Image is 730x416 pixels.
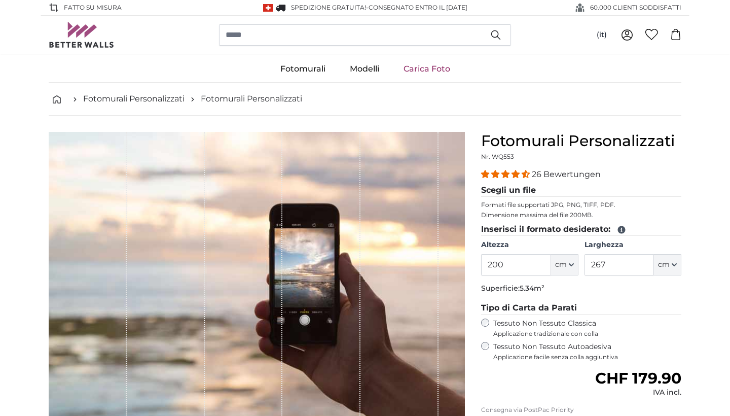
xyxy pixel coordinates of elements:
div: IVA incl. [595,388,681,398]
label: Tessuto Non Tessuto Autoadesiva [493,342,681,361]
h1: Fotomurali Personalizzati [481,132,681,150]
button: cm [551,254,578,275]
span: cm [555,260,567,270]
img: Betterwalls [49,22,115,48]
span: Applicazione facile senza colla aggiuntiva [493,353,681,361]
label: Larghezza [585,240,681,250]
img: Svizzera [263,4,273,12]
a: Fotomurali Personalizzati [83,93,185,105]
span: cm [658,260,670,270]
legend: Scegli un file [481,184,681,197]
nav: breadcrumbs [49,83,681,116]
span: 5.34m² [520,284,544,293]
span: Fatto su misura [64,3,122,12]
span: 60.000 CLIENTI SODDISFATTI [590,3,681,12]
p: Superficie: [481,284,681,294]
a: Fotomurali Personalizzati [201,93,302,105]
button: cm [654,254,681,275]
a: Fotomurali [268,56,338,82]
legend: Inserisci il formato desiderato: [481,223,681,236]
p: Formati file supportati JPG, PNG, TIFF, PDF. [481,201,681,209]
a: Carica Foto [391,56,462,82]
span: Nr. WQ553 [481,153,514,160]
span: Applicazione tradizionale con colla [493,330,681,338]
span: Spedizione GRATUITA! [291,4,366,11]
span: 4.54 stars [481,169,532,179]
span: Consegnato entro il [DATE] [369,4,467,11]
span: 26 Bewertungen [532,169,601,179]
p: Consegna via PostPac Priority [481,406,681,414]
span: CHF 179.90 [595,369,681,388]
a: Modelli [338,56,391,82]
label: Tessuto Non Tessuto Classica [493,319,681,338]
p: Dimensione massima del file 200MB. [481,211,681,219]
legend: Tipo di Carta da Parati [481,302,681,315]
button: (it) [589,26,615,44]
span: - [366,4,467,11]
label: Altezza [481,240,578,250]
